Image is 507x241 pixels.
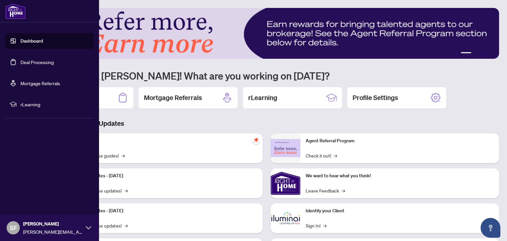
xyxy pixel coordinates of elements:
h1: Welcome back [PERSON_NAME]! What are you working on [DATE]? [34,69,499,82]
h2: rLearning [248,93,277,102]
h3: Brokerage & Industry Updates [34,119,499,128]
span: → [124,187,128,194]
span: → [323,222,326,229]
span: → [334,152,337,159]
a: Leave Feedback→ [306,187,345,194]
img: We want to hear what you think! [271,168,300,198]
button: 3 [474,52,477,55]
h2: Mortgage Referrals [144,93,202,102]
p: Platform Updates - [DATE] [69,172,257,180]
span: → [121,152,125,159]
a: Dashboard [20,38,43,44]
a: Mortgage Referrals [20,80,60,86]
span: [PERSON_NAME] [23,220,83,227]
a: Deal Processing [20,59,54,65]
span: rLearning [20,101,89,108]
p: We want to hear what you think! [306,172,494,180]
button: Open asap [481,218,500,238]
h2: Profile Settings [353,93,398,102]
p: Agent Referral Program [306,137,494,145]
img: Agent Referral Program [271,139,300,157]
p: Self-Help [69,137,257,145]
span: pushpin [252,136,260,144]
span: SF [10,223,17,232]
span: [PERSON_NAME][EMAIL_ADDRESS][PERSON_NAME][DOMAIN_NAME] [23,228,83,235]
span: → [124,222,128,229]
button: 6 [490,52,492,55]
img: logo [5,3,26,19]
p: Identify your Client [306,207,494,215]
a: Sign In!→ [306,222,326,229]
button: 4 [479,52,482,55]
img: Identify your Client [271,203,300,233]
button: 1 [456,52,458,55]
button: 5 [485,52,487,55]
button: 2 [461,52,471,55]
a: Check it out!→ [306,152,337,159]
span: → [342,187,345,194]
p: Platform Updates - [DATE] [69,207,257,215]
img: Slide 1 [34,8,499,59]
